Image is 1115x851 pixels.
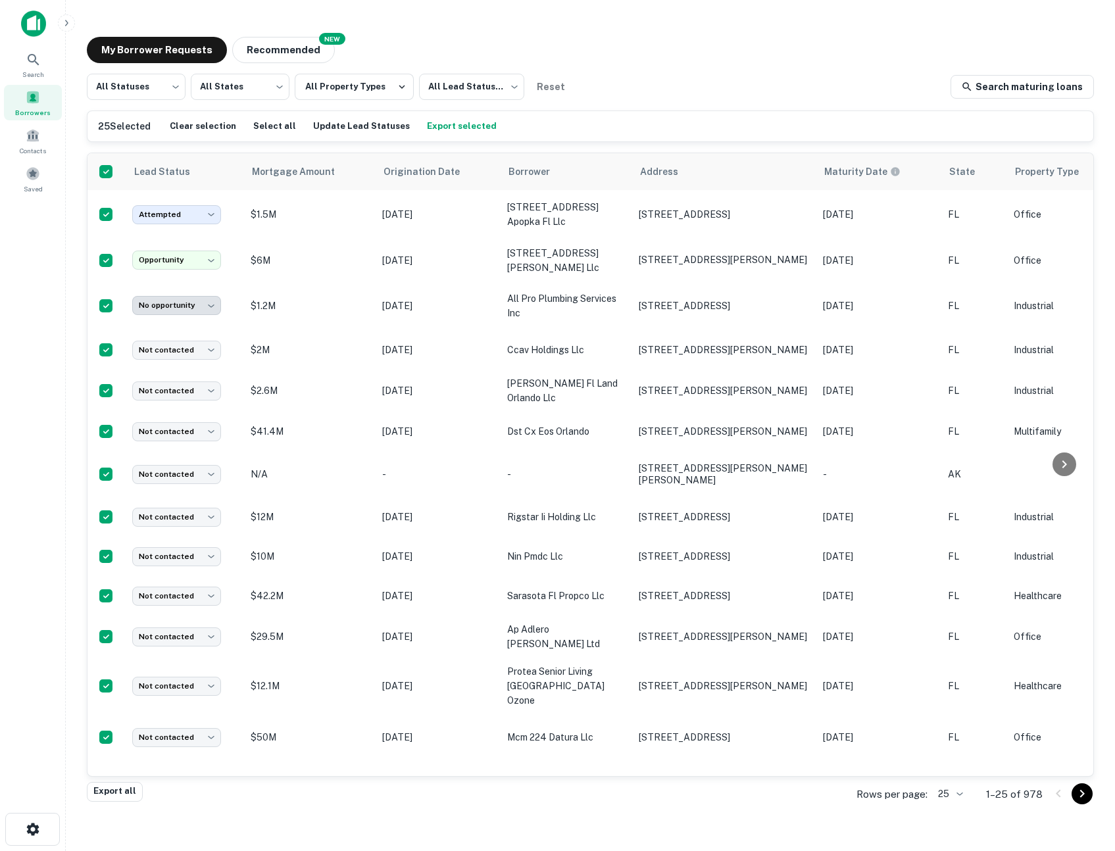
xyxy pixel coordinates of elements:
[251,343,369,357] p: $2M
[244,153,376,190] th: Mortgage Amount
[251,589,369,603] p: $42.2M
[941,153,1007,190] th: State
[382,343,494,357] p: [DATE]
[132,296,221,315] div: No opportunity
[824,164,901,179] div: Maturity dates displayed may be estimated. Please contact the lender for the most accurate maturi...
[639,631,810,643] p: [STREET_ADDRESS][PERSON_NAME]
[132,508,221,527] div: Not contacted
[951,75,1094,99] a: Search maturing loans
[132,547,221,566] div: Not contacted
[382,589,494,603] p: [DATE]
[251,549,369,564] p: $10M
[382,424,494,439] p: [DATE]
[132,205,221,224] div: Attempted
[508,164,567,180] span: Borrower
[252,164,352,180] span: Mortgage Amount
[319,33,345,45] div: NEW
[856,787,928,802] p: Rows per page:
[823,207,935,222] p: [DATE]
[640,164,695,180] span: Address
[823,629,935,644] p: [DATE]
[251,679,369,693] p: $12.1M
[507,664,626,708] p: protea senior living [GEOGRAPHIC_DATA] ozone
[639,550,810,562] p: [STREET_ADDRESS]
[251,253,369,268] p: $6M
[132,381,221,401] div: Not contacted
[507,549,626,564] p: nin pmdc llc
[948,467,1001,481] p: AK
[632,153,816,190] th: Address
[816,153,941,190] th: Maturity dates displayed may be estimated. Please contact the lender for the most accurate maturi...
[376,153,501,190] th: Origination Date
[132,728,221,747] div: Not contacted
[823,299,935,313] p: [DATE]
[1015,164,1096,180] span: Property Type
[507,424,626,439] p: dst cx eos orlando
[639,385,810,397] p: [STREET_ADDRESS][PERSON_NAME]
[823,467,935,481] p: -
[21,11,46,37] img: capitalize-icon.png
[382,730,494,744] p: [DATE]
[382,679,494,693] p: [DATE]
[251,629,369,644] p: $29.5M
[251,299,369,313] p: $1.2M
[4,47,62,82] a: Search
[933,785,965,804] div: 25
[948,549,1001,564] p: FL
[132,587,221,606] div: Not contacted
[948,343,1001,357] p: FL
[384,164,477,180] span: Origination Date
[507,622,626,651] p: ap adlero [PERSON_NAME] ltd
[251,730,369,744] p: $50M
[382,383,494,398] p: [DATE]
[4,161,62,197] a: Saved
[310,116,413,136] button: Update Lead Statuses
[419,70,524,104] div: All Lead Statuses
[986,787,1043,802] p: 1–25 of 978
[295,74,414,100] button: All Property Types
[948,629,1001,644] p: FL
[948,679,1001,693] p: FL
[232,37,335,63] button: Recommended
[22,69,44,80] span: Search
[251,207,369,222] p: $1.5M
[15,107,51,118] span: Borrowers
[639,462,810,486] p: [STREET_ADDRESS][PERSON_NAME][PERSON_NAME]
[507,343,626,357] p: ccav holdings llc
[507,589,626,603] p: sarasota fl propco llc
[501,153,632,190] th: Borrower
[424,116,500,136] button: Export selected
[948,424,1001,439] p: FL
[132,627,221,646] div: Not contacted
[823,383,935,398] p: [DATE]
[4,123,62,158] a: Contacts
[507,510,626,524] p: rigstar ii holding llc
[1049,746,1115,809] div: Chat Widget
[948,730,1001,744] p: FL
[507,246,626,275] p: [STREET_ADDRESS][PERSON_NAME] llc
[250,116,299,136] button: Select all
[507,730,626,744] p: mcm 224 datura llc
[507,467,626,481] p: -
[166,116,239,136] button: Clear selection
[98,119,151,134] h6: 25 Selected
[132,251,221,270] div: Opportunity
[639,511,810,523] p: [STREET_ADDRESS]
[823,424,935,439] p: [DATE]
[87,782,143,802] button: Export all
[823,679,935,693] p: [DATE]
[132,341,221,360] div: Not contacted
[639,254,810,266] p: [STREET_ADDRESS][PERSON_NAME]
[251,510,369,524] p: $12M
[948,207,1001,222] p: FL
[382,299,494,313] p: [DATE]
[824,164,887,179] h6: Maturity Date
[507,291,626,320] p: all pro plumbing services inc
[639,208,810,220] p: [STREET_ADDRESS]
[507,376,626,405] p: [PERSON_NAME] fl land orlando llc
[4,85,62,120] a: Borrowers
[382,207,494,222] p: [DATE]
